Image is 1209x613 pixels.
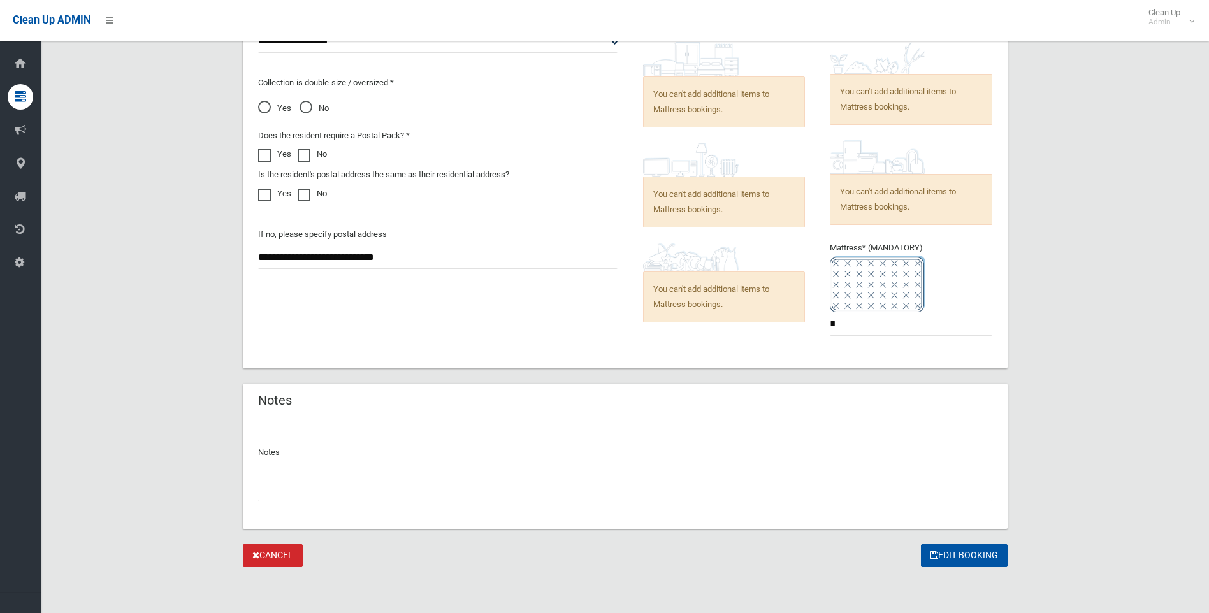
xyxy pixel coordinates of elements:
label: Yes [258,186,291,201]
p: Notes [258,445,992,460]
label: No [298,147,327,162]
img: 4fd8a5c772b2c999c83690221e5242e0.png [830,42,925,74]
span: No [300,101,329,116]
img: e7408bece873d2c1783593a074e5cb2f.png [830,256,925,312]
span: You can't add additional items to Mattress bookings. [643,177,806,227]
label: Yes [258,147,291,162]
span: You can't add additional items to Mattress bookings. [830,74,992,125]
span: Yes [258,101,291,116]
img: 36c1b0289cb1767239cdd3de9e694f19.png [830,140,925,174]
img: b13cc3517677393f34c0a387616ef184.png [643,243,739,271]
header: Notes [243,388,307,413]
span: You can't add additional items to Mattress bookings. [643,76,806,127]
span: You can't add additional items to Mattress bookings. [643,271,806,322]
span: Clean Up ADMIN [13,14,90,26]
label: No [298,186,327,201]
p: Collection is double size / oversized * [258,75,618,90]
span: Clean Up [1142,8,1193,27]
span: Mattress* (MANDATORY) [830,243,992,312]
span: You can't add additional items to Mattress bookings. [830,174,992,225]
img: aa9efdbe659d29b613fca23ba79d85cb.png [643,42,739,76]
small: Admin [1148,17,1180,27]
a: Cancel [243,544,303,568]
button: Edit Booking [921,544,1008,568]
label: Does the resident require a Postal Pack? * [258,128,410,143]
img: 394712a680b73dbc3d2a6a3a7ffe5a07.png [643,143,739,177]
label: If no, please specify postal address [258,227,387,242]
label: Is the resident's postal address the same as their residential address? [258,167,509,182]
